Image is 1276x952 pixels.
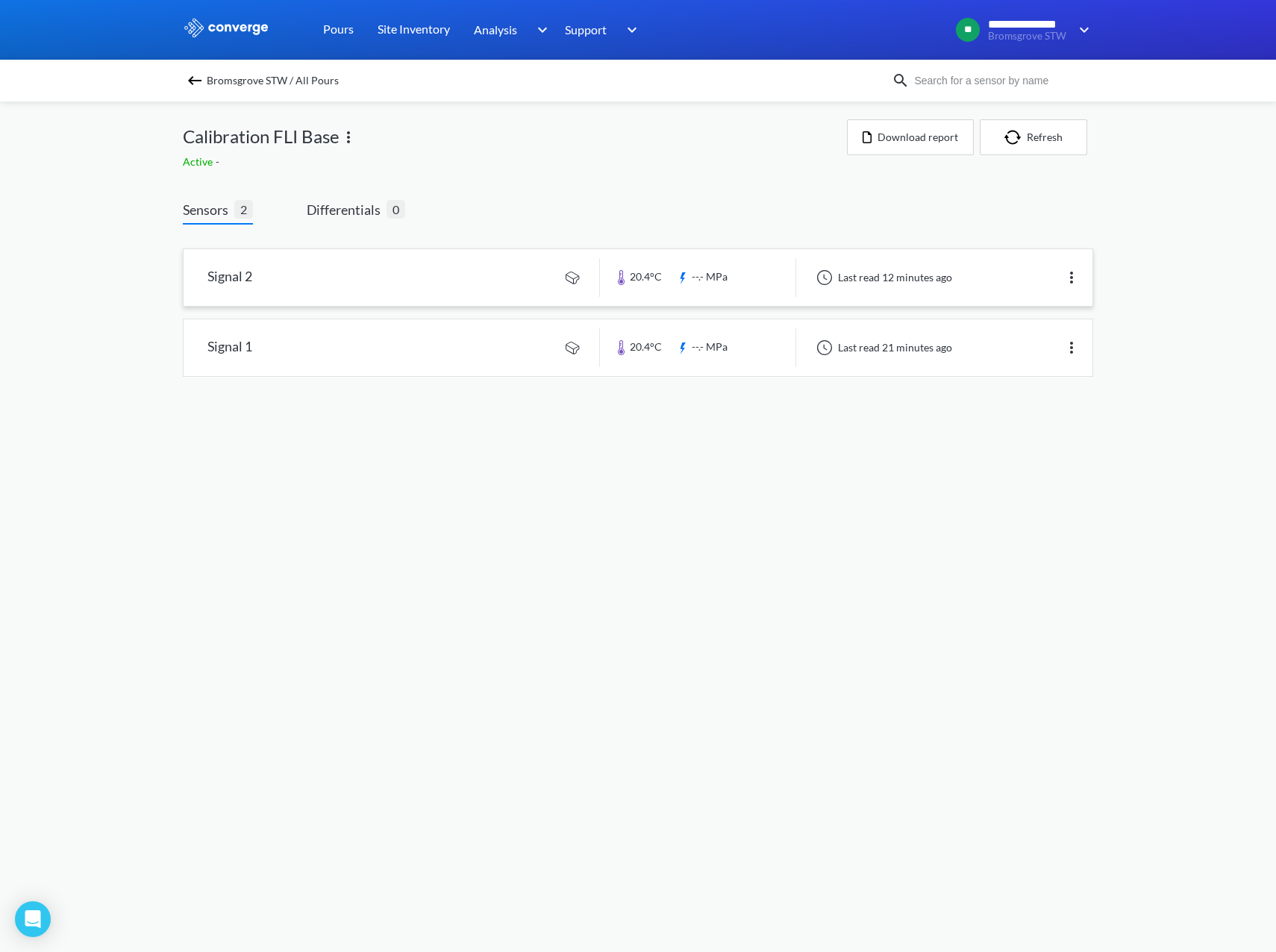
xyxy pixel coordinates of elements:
[207,70,339,91] span: Bromsgrove STW / All Pours
[1063,339,1080,357] img: more.svg
[183,199,234,220] span: Sensors
[216,155,222,168] span: -
[1063,269,1080,286] img: more.svg
[617,21,641,39] img: downArrow.svg
[474,20,517,39] span: Analysis
[1004,130,1027,145] img: icon-refresh.svg
[183,18,269,37] img: logo_ewhite.svg
[988,31,1069,42] span: Bromsgrove STW
[186,72,204,90] img: backspace.svg
[863,131,872,143] img: icon-file.svg
[183,155,216,168] span: Active
[910,72,1090,89] input: Search for a sensor by name
[340,128,357,146] img: more.svg
[565,20,607,39] span: Support
[387,200,405,219] span: 0
[980,119,1087,155] button: Refresh
[847,119,974,155] button: Download report
[307,199,387,220] span: Differentials
[1069,21,1093,39] img: downArrow.svg
[892,72,910,90] img: icon-search.svg
[183,122,340,151] span: Calibration FLI Base
[528,21,551,39] img: downArrow.svg
[15,901,51,937] div: Open Intercom Messenger
[234,200,253,219] span: 2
